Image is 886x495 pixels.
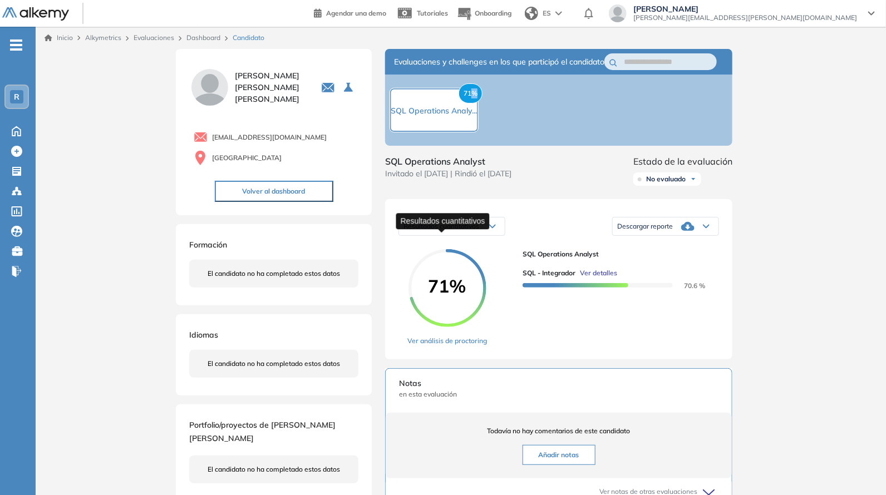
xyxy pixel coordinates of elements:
i: - [10,44,22,46]
span: Portfolio/proyectos de [PERSON_NAME] [PERSON_NAME] [189,420,336,443]
span: 71% [459,83,483,103]
span: R [14,92,19,101]
span: [PERSON_NAME] [PERSON_NAME] [PERSON_NAME] [235,70,308,105]
button: Onboarding [457,2,511,26]
span: en esta evaluación [399,389,718,399]
span: ES [543,8,551,18]
span: El candidato no ha completado estos datos [208,359,340,369]
span: Idiomas [189,330,218,340]
span: SQL Operations Analyst [385,155,511,168]
span: Alkymetrics [85,33,121,42]
img: Logo [2,7,69,21]
span: SQL Operations Analy... [391,106,478,116]
span: No evaluado [646,175,686,184]
span: El candidato no ha completado estos datos [208,464,340,474]
div: Resultados cuantitativos [396,213,490,229]
span: Evaluaciones y challenges en los que participó el candidato [394,56,604,68]
a: Inicio [45,33,73,43]
span: 71% [408,277,486,295]
span: Todavía no hay comentarios de este candidato [399,426,718,436]
button: Volver al dashboard [215,181,333,202]
button: Ver detalles [575,268,617,278]
span: [PERSON_NAME][EMAIL_ADDRESS][PERSON_NAME][DOMAIN_NAME] [633,13,857,22]
span: Formación [189,240,227,250]
span: Candidato [233,33,264,43]
span: [PERSON_NAME] [633,4,857,13]
span: Onboarding [475,9,511,17]
img: Ícono de flecha [690,176,697,182]
a: Ver análisis de proctoring [407,336,487,346]
span: El candidato no ha completado estos datos [208,269,340,279]
span: SQL - Integrador [523,268,575,278]
span: 70.6 % [671,281,706,290]
img: arrow [555,11,562,16]
img: world [525,7,538,20]
a: Dashboard [186,33,220,42]
span: Ver detalles [580,268,617,278]
span: [EMAIL_ADDRESS][DOMAIN_NAME] [212,132,327,142]
span: Agendar una demo [326,9,386,17]
span: [GEOGRAPHIC_DATA] [212,153,282,163]
a: Evaluaciones [134,33,174,42]
span: Descargar reporte [617,222,673,231]
span: Tutoriales [417,9,448,17]
span: SQL Operations Analyst [523,249,710,259]
img: PROFILE_MENU_LOGO_USER [189,67,230,108]
button: Añadir notas [523,445,595,465]
span: Notas [399,378,718,389]
span: Estado de la evaluación [633,155,732,168]
a: Agendar una demo [314,6,386,19]
span: Invitado el [DATE] | Rindió el [DATE] [385,168,511,180]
